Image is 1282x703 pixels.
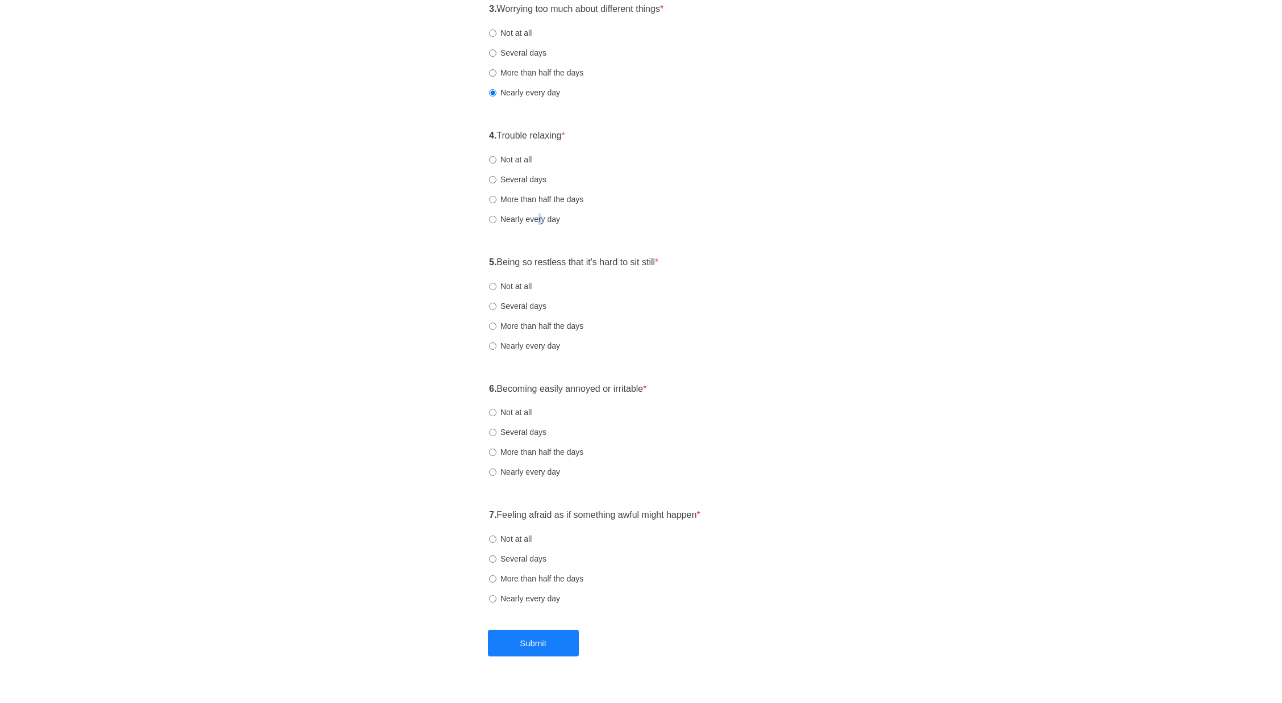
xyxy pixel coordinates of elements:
[489,156,496,164] input: Not at all
[489,340,560,351] label: Nearly every day
[489,49,496,57] input: Several days
[489,533,532,545] label: Not at all
[489,342,496,350] input: Nearly every day
[489,283,496,290] input: Not at all
[489,468,496,476] input: Nearly every day
[489,281,532,292] label: Not at all
[489,509,700,522] label: Feeling afraid as if something awful might happen
[489,384,496,394] strong: 6.
[489,575,496,583] input: More than half the days
[489,87,560,98] label: Nearly every day
[489,409,496,416] input: Not at all
[489,555,496,563] input: Several days
[489,593,560,604] label: Nearly every day
[489,3,663,16] label: Worrying too much about different things
[489,429,496,436] input: Several days
[489,449,496,456] input: More than half the days
[489,300,546,312] label: Several days
[489,30,496,37] input: Not at all
[489,535,496,543] input: Not at all
[489,194,583,205] label: More than half the days
[489,4,496,14] strong: 3.
[489,510,496,520] strong: 7.
[489,216,496,223] input: Nearly every day
[489,131,496,140] strong: 4.
[489,446,583,458] label: More than half the days
[489,553,546,564] label: Several days
[489,174,546,185] label: Several days
[489,407,532,418] label: Not at all
[488,630,579,656] button: Submit
[489,89,496,97] input: Nearly every day
[489,69,496,77] input: More than half the days
[489,129,565,143] label: Trouble relaxing
[489,323,496,330] input: More than half the days
[489,47,546,58] label: Several days
[489,573,583,584] label: More than half the days
[489,67,583,78] label: More than half the days
[489,595,496,602] input: Nearly every day
[489,426,546,438] label: Several days
[489,176,496,183] input: Several days
[489,320,583,332] label: More than half the days
[489,303,496,310] input: Several days
[489,27,532,39] label: Not at all
[489,154,532,165] label: Not at all
[489,257,496,267] strong: 5.
[489,383,647,396] label: Becoming easily annoyed or irritable
[489,466,560,478] label: Nearly every day
[489,256,658,269] label: Being so restless that it's hard to sit still
[489,196,496,203] input: More than half the days
[489,214,560,225] label: Nearly every day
